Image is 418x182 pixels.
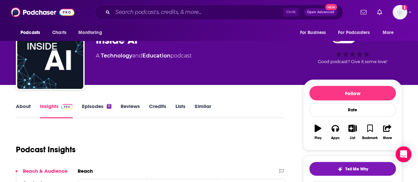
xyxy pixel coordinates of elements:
[338,28,370,37] span: For Podcasters
[96,52,192,60] div: A podcast
[121,103,140,118] a: Reviews
[107,104,111,109] div: 11
[16,103,31,118] a: About
[325,4,337,10] span: New
[393,5,407,19] span: Logged in as HavasFormulab2b
[379,120,396,144] button: Share
[345,166,368,172] span: Tell Me Why
[334,26,379,39] button: open menu
[396,146,411,162] div: Open Intercom Messenger
[61,104,73,109] img: Podchaser Pro
[113,7,283,18] input: Search podcasts, credits, & more...
[101,53,132,59] a: Technology
[20,28,40,37] span: Podcasts
[78,28,102,37] span: Monitoring
[48,26,70,39] a: Charts
[337,166,343,172] img: tell me why sparkle
[304,8,337,16] button: Open AdvancedNew
[383,136,392,140] div: Share
[16,26,49,39] button: open menu
[142,53,171,59] a: Education
[82,103,111,118] a: Episodes11
[315,136,322,140] div: Play
[362,136,378,140] div: Bookmark
[378,26,402,39] button: open menu
[149,103,166,118] a: Credits
[358,7,369,18] a: Show notifications dropdown
[40,103,73,118] a: InsightsPodchaser Pro
[23,168,67,174] p: Reach & Audience
[361,120,378,144] button: Bookmark
[393,5,407,19] img: User Profile
[309,162,396,176] button: tell me why sparkleTell Me Why
[344,120,361,144] button: List
[52,28,66,37] span: Charts
[132,53,142,59] span: and
[300,28,326,37] span: For Business
[331,136,340,140] div: Apps
[95,5,343,20] div: Search podcasts, credits, & more...
[318,59,387,64] span: Good podcast? Give it some love!
[16,145,76,155] h1: Podcast Insights
[16,168,67,180] button: Reach & Audience
[78,168,93,174] h2: Reach
[309,120,326,144] button: Play
[309,103,396,117] div: Rate
[326,120,344,144] button: Apps
[195,103,211,118] a: Similar
[11,6,74,18] img: Podchaser - Follow, Share and Rate Podcasts
[383,28,394,37] span: More
[374,7,385,18] a: Show notifications dropdown
[283,8,299,17] span: Ctrl K
[303,27,402,68] div: 38Good podcast? Give it some love!
[74,26,110,39] button: open menu
[350,136,355,140] div: List
[307,11,334,14] span: Open Advanced
[309,86,396,100] button: Follow
[393,5,407,19] button: Show profile menu
[17,23,83,89] img: Inside AI
[295,26,334,39] button: open menu
[402,5,407,10] svg: Add a profile image
[175,103,185,118] a: Lists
